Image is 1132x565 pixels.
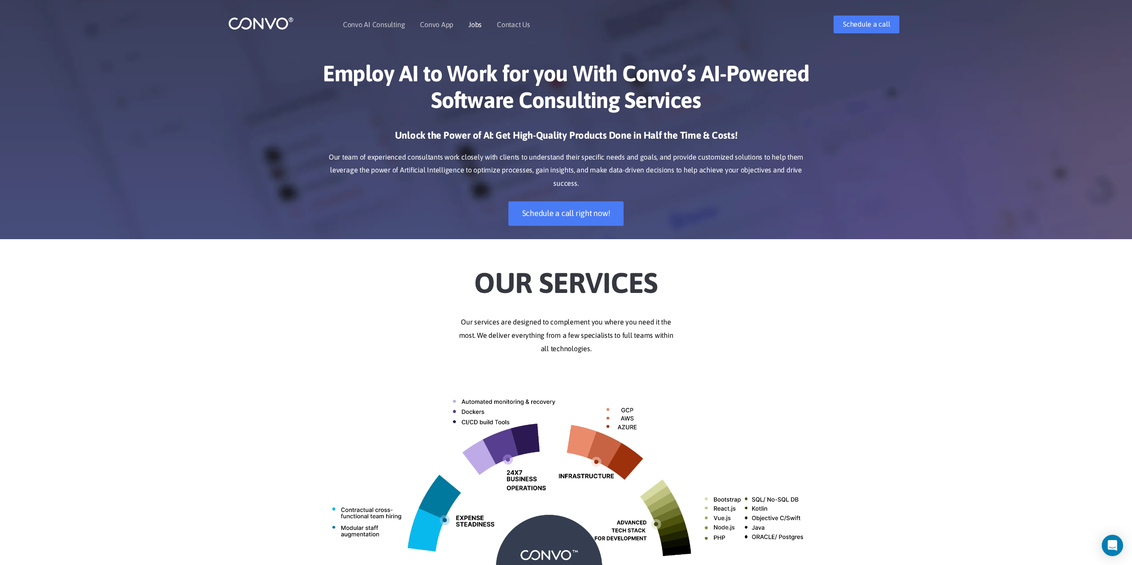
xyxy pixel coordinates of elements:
[319,129,813,148] h3: Unlock the Power of AI: Get High-Quality Products Done in Half the Time & Costs!
[468,21,482,28] a: Jobs
[319,151,813,191] p: Our team of experienced consultants work closely with clients to understand their specific needs ...
[420,21,453,28] a: Convo App
[343,21,405,28] a: Convo AI Consulting
[228,16,294,30] img: logo_1.png
[319,60,813,120] h1: Employ AI to Work for you With Convo’s AI-Powered Software Consulting Services
[508,201,624,226] a: Schedule a call right now!
[497,21,530,28] a: Contact Us
[319,316,813,356] p: Our services are designed to complement you where you need it the most. We deliver everything fro...
[319,252,813,302] h2: Our Services
[1102,535,1123,556] div: Open Intercom Messenger
[834,16,899,33] a: Schedule a call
